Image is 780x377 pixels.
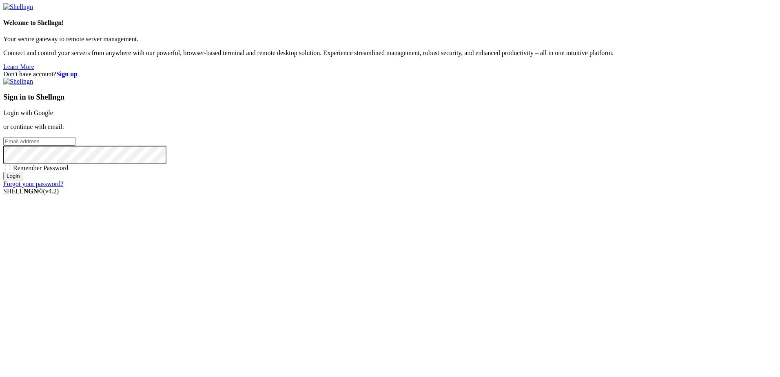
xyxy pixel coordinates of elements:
span: Remember Password [13,164,69,171]
input: Email address [3,137,75,146]
div: Don't have account? [3,71,777,78]
p: Your secure gateway to remote server management. [3,35,777,43]
b: NGN [24,188,38,195]
a: Forgot your password? [3,180,63,187]
input: Login [3,172,23,180]
p: or continue with email: [3,123,777,131]
p: Connect and control your servers from anywhere with our powerful, browser-based terminal and remo... [3,49,777,57]
img: Shellngn [3,78,33,85]
span: SHELL © [3,188,59,195]
a: Learn More [3,63,34,70]
h3: Sign in to Shellngn [3,93,777,102]
a: Login with Google [3,109,53,116]
img: Shellngn [3,3,33,11]
h4: Welcome to Shellngn! [3,19,777,27]
input: Remember Password [5,165,10,170]
span: 4.2.0 [43,188,59,195]
a: Sign up [56,71,78,78]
